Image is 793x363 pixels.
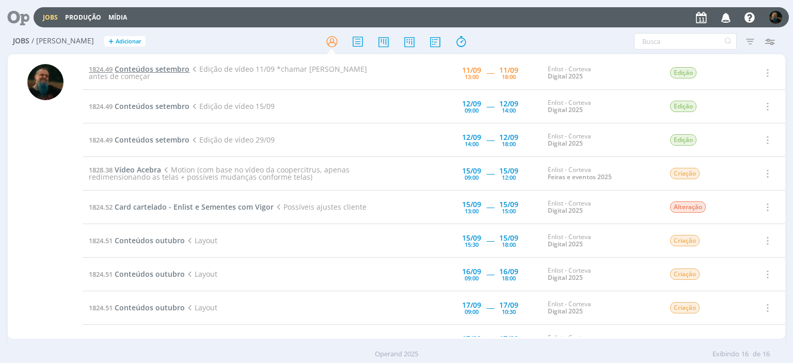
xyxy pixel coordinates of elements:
div: 18:00 [502,74,516,80]
div: Enlist - Corteva [548,200,654,215]
span: Edição [670,67,696,78]
div: 17/09 [499,335,518,342]
div: Enlist - Corteva [548,334,654,349]
div: 12/09 [462,134,481,141]
span: ----- [486,135,494,145]
span: Edição [670,101,696,112]
div: 18:00 [502,141,516,147]
button: +Adicionar [104,36,146,47]
button: Produção [62,13,104,22]
div: Enlist - Corteva [548,133,654,148]
span: Alteração [670,201,706,213]
a: Digital 2025 [548,273,583,282]
span: 1824.49 [89,135,113,145]
div: 13:00 [465,208,479,214]
span: Conteúdos outubro [115,303,185,312]
div: 15:30 [465,242,479,247]
div: 14:00 [465,141,479,147]
span: ----- [486,336,494,346]
div: 17/09 [499,302,518,309]
a: 1824.52Card cartelado - Enlist e Sementes com Vigor [89,202,274,212]
a: 1824.51Conteúdos outubro [89,235,185,245]
div: 10:30 [502,309,516,314]
span: Edição de vídeo 29/09 [189,135,274,145]
span: ----- [486,168,494,178]
div: 09:00 [465,275,479,281]
div: 11/09 [499,67,518,74]
span: Edição [670,134,696,146]
span: Card cartelado - Enlist e Sementes com Vigor [115,202,274,212]
span: Vídeo Acebra [115,336,161,346]
div: Enlist - Corteva [548,99,654,114]
span: Criação [670,168,700,179]
div: 18:00 [502,275,516,281]
a: 1824.49Conteúdos setembro [89,135,189,145]
div: 11/09 [462,67,481,74]
div: 15/09 [499,167,518,175]
div: 14:00 [502,107,516,113]
div: 15:00 [502,208,516,214]
div: Enlist - Corteva [548,301,654,315]
span: ----- [486,303,494,312]
div: 15/09 [462,234,481,242]
a: Produção [65,13,101,22]
span: Conteúdos setembro [115,135,189,145]
span: + [108,36,114,47]
span: ----- [486,202,494,212]
div: Enlist - Corteva [548,233,654,248]
a: Digital 2025 [548,105,583,114]
a: Jobs [43,13,58,22]
div: 09:00 [465,107,479,113]
a: 1828.38Vídeo Acebra [89,336,161,346]
span: Edição de vídeo 15/09 [189,101,274,111]
span: / [PERSON_NAME] [31,37,94,45]
div: 12/09 [462,100,481,107]
div: 17/09 [462,335,481,342]
a: Digital 2025 [548,307,583,315]
span: Exibindo [712,349,739,359]
div: Enlist - Corteva [548,267,654,282]
span: Possíveis ajustes cliente [274,202,366,212]
a: 1828.38Vídeo Acebra [89,165,161,175]
div: 16/09 [499,268,518,275]
a: Digital 2025 [548,206,583,215]
div: 12/09 [499,134,518,141]
button: Jobs [40,13,61,22]
input: Busca [634,33,737,50]
img: M [769,11,782,24]
div: 09:00 [465,309,479,314]
span: 1824.51 [89,236,113,245]
span: Adicionar [116,38,141,45]
span: 1824.51 [89,270,113,279]
div: 15/09 [499,201,518,208]
div: Enlist - Corteva [548,66,654,81]
span: ----- [486,235,494,245]
div: 15/09 [462,167,481,175]
div: 12:00 [502,175,516,180]
span: 16 [741,349,749,359]
span: Layout [185,269,217,279]
a: Digital 2025 [548,240,583,248]
div: 15/09 [499,234,518,242]
a: Digital 2025 [548,72,583,81]
span: Motion (com base no vídeo da coopercitrus, apenas redimensionando as telas + possíveis mudanças c... [89,165,349,182]
span: 1828.38 [89,165,113,175]
span: Layout [185,303,217,312]
span: Conteúdos setembro [115,101,189,111]
a: 1824.51Conteúdos outubro [89,269,185,279]
a: Mídia [108,13,127,22]
span: 1824.49 [89,65,113,74]
a: Digital 2025 [548,139,583,148]
div: Enlist - Corteva [548,166,654,181]
span: Criação [670,235,700,246]
div: 09:00 [465,175,479,180]
a: 1824.51Conteúdos outubro [89,303,185,312]
a: 1824.49Conteúdos setembro [89,101,189,111]
span: de [753,349,760,359]
span: ----- [486,101,494,111]
div: 15/09 [462,201,481,208]
a: Feiras e eventos 2025 [548,172,612,181]
div: 18:00 [502,242,516,247]
div: 13:00 [465,74,479,80]
span: Conteúdos setembro [115,64,189,74]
